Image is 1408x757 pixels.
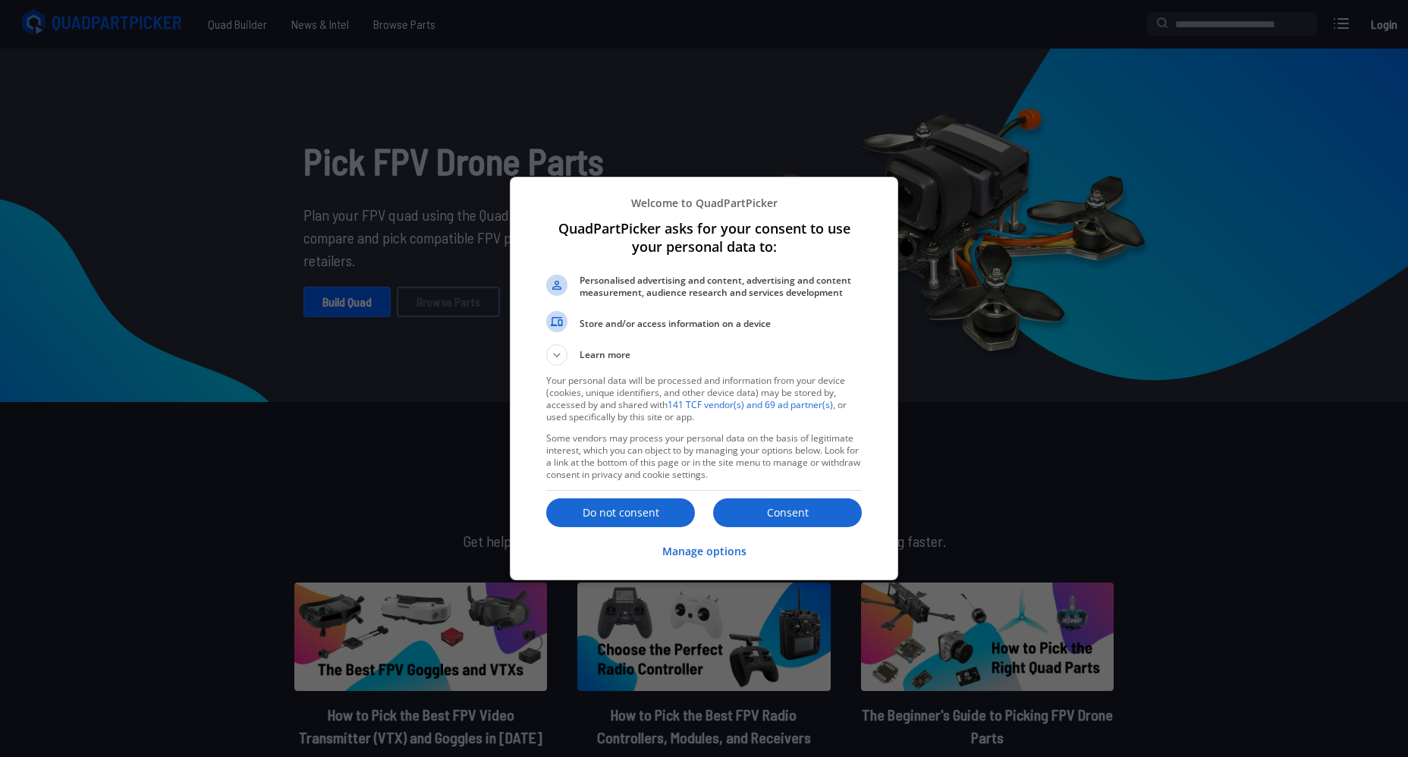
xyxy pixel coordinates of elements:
a: 141 TCF vendor(s) and 69 ad partner(s) [668,398,833,411]
button: Learn more [546,344,862,366]
h1: QuadPartPicker asks for your consent to use your personal data to: [546,219,862,256]
p: Some vendors may process your personal data on the basis of legitimate interest, which you can ob... [546,432,862,481]
p: Do not consent [546,505,695,520]
button: Manage options [662,536,746,568]
span: Personalised advertising and content, advertising and content measurement, audience research and ... [580,275,862,299]
p: Your personal data will be processed and information from your device (cookies, unique identifier... [546,375,862,423]
button: Consent [713,498,862,527]
p: Consent [713,505,862,520]
p: Manage options [662,544,746,559]
p: Welcome to QuadPartPicker [546,196,862,210]
button: Do not consent [546,498,695,527]
div: QuadPartPicker asks for your consent to use your personal data to: [510,177,898,580]
span: Learn more [580,348,630,366]
span: Store and/or access information on a device [580,318,862,330]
